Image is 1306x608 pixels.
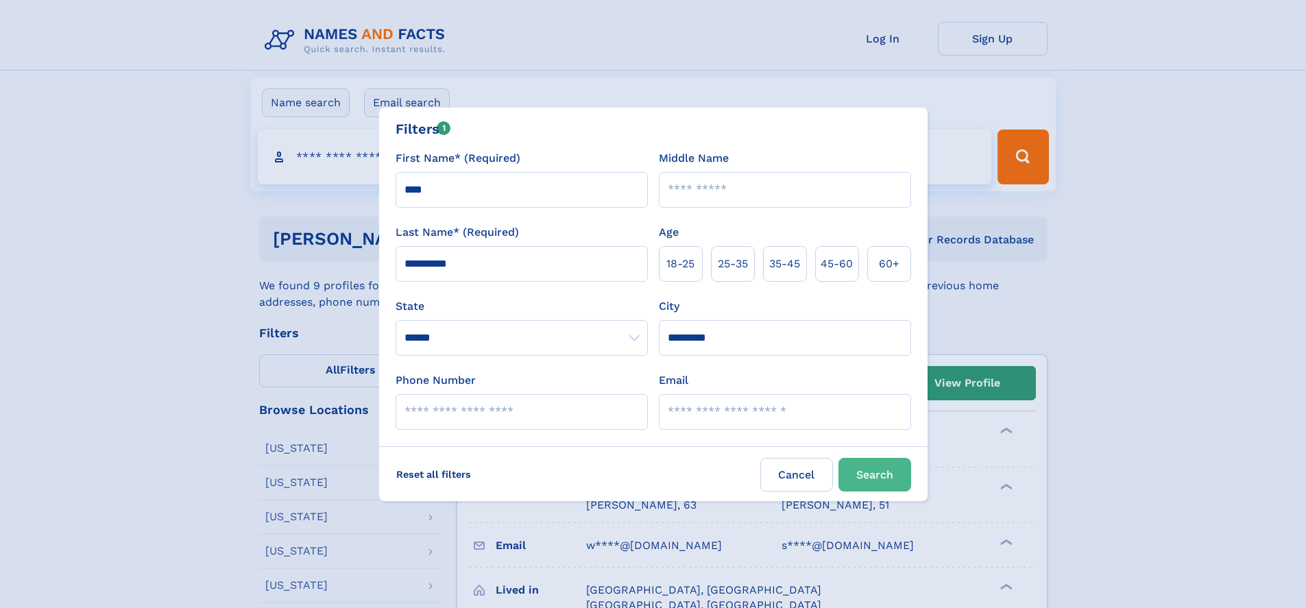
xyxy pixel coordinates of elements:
div: Filters [396,119,451,139]
label: Age [659,224,679,241]
span: 25‑35 [718,256,748,272]
label: City [659,298,679,315]
span: 60+ [879,256,899,272]
label: Last Name* (Required) [396,224,519,241]
span: 35‑45 [769,256,800,272]
label: Email [659,372,688,389]
span: 45‑60 [821,256,853,272]
label: Cancel [760,458,833,491]
label: Phone Number [396,372,476,389]
span: 18‑25 [666,256,694,272]
label: Reset all filters [387,458,480,491]
label: First Name* (Required) [396,150,520,167]
button: Search [838,458,911,491]
label: State [396,298,648,315]
label: Middle Name [659,150,729,167]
